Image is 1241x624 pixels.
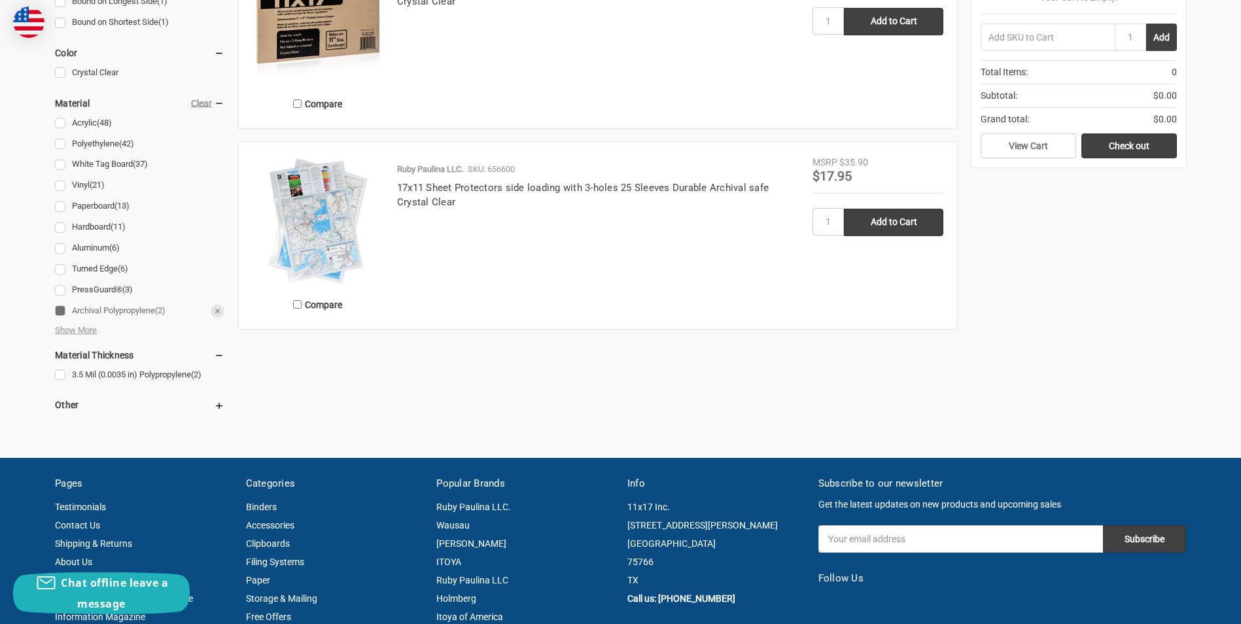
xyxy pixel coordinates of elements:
a: Filing Systems [246,557,304,567]
a: Ruby Paulina LLC [436,575,508,585]
h5: Popular Brands [436,476,614,491]
input: Compare [293,300,302,309]
a: Itoya of America [436,612,503,622]
span: (3) [122,285,133,294]
a: PressGuard® [55,281,224,299]
a: Acrylic [55,114,224,132]
span: (48) [97,118,112,128]
button: Chat offline leave a message [13,572,190,614]
a: ITOYA [436,557,461,567]
p: SKU: 656600 [468,163,515,176]
a: Archival Polypropylene [55,302,224,320]
button: Add [1146,24,1177,51]
h5: Follow Us [818,571,1186,586]
a: Storage & Mailing [246,593,317,604]
span: Total Items: [981,65,1028,79]
h5: Categories [246,476,423,491]
a: Check out [1081,133,1177,158]
span: $35.90 [839,157,868,167]
a: 3.5 Mil (0.0035 in) Polypropylene [55,366,224,384]
address: 11x17 Inc. [STREET_ADDRESS][PERSON_NAME] [GEOGRAPHIC_DATA] 75766 TX [627,498,805,589]
input: Compare [293,99,302,108]
span: Subtotal: [981,89,1017,103]
a: Contact Us [55,520,100,530]
a: Accessories [246,520,294,530]
h5: Subscribe to our newsletter [818,476,1186,491]
img: Ruby Paulina 17x11 Sheet Protectors side loading with 3-holes 25 Sleeves Durable Archival safe Cr... [253,156,383,286]
a: Clear [191,97,212,108]
span: (1) [158,17,169,27]
a: Holmberg [436,593,476,604]
a: Shipping & Returns [55,538,132,549]
a: Clipboards [246,538,290,549]
h5: Material Thickness [55,347,224,363]
span: 0 [1172,65,1177,79]
span: $0.00 [1153,89,1177,103]
h5: Other [55,397,224,413]
span: Show More [55,324,97,337]
span: (13) [114,201,130,211]
h5: Info [627,476,805,491]
a: Aluminum [55,239,224,257]
a: Testimonials [55,502,106,512]
a: Paper [246,575,270,585]
label: Compare [253,294,383,315]
a: About Us [55,557,92,567]
a: [PERSON_NAME] [436,538,506,549]
a: View Cart [981,133,1076,158]
input: Add to Cart [844,8,943,35]
input: Your email address [818,525,1103,553]
span: (11) [111,222,126,232]
a: Hardboard [55,218,224,236]
h5: Pages [55,476,232,491]
span: (2) [155,305,166,315]
a: Ruby Paulina LLC. [436,502,511,512]
a: Vinyl [55,177,224,194]
span: (6) [118,264,128,273]
span: (6) [109,243,120,252]
h5: Color [55,45,224,61]
span: (37) [133,159,148,169]
span: (2) [191,370,201,379]
img: duty and tax information for United States [13,7,44,38]
label: Compare [253,93,383,114]
input: Add SKU to Cart [981,24,1115,51]
a: Free Offers [246,612,291,622]
a: Wausau [436,520,470,530]
span: Grand total: [981,113,1029,126]
p: Get the latest updates on new products and upcoming sales [818,498,1186,511]
a: Polyethylene [55,135,224,153]
input: Add to Cart [844,209,943,236]
span: Chat offline leave a message [61,576,168,611]
a: Crystal Clear [55,64,224,82]
span: $0.00 [1153,113,1177,126]
a: Binders [246,502,277,512]
a: Bound on Shortest Side [55,14,224,31]
a: 17x11 Sheet Protectors side loading with 3-holes 25 Sleeves Durable Archival safe Crystal Clear [397,182,769,209]
p: Ruby Paulina LLC. [397,163,463,176]
a: Turned Edge [55,260,224,278]
h5: Material [55,95,224,111]
a: Call us: [PHONE_NUMBER] [627,593,735,604]
span: (42) [119,139,134,148]
span: (21) [90,180,105,190]
a: White Tag Board [55,156,224,173]
a: Paperboard [55,198,224,215]
span: $17.95 [813,168,852,184]
div: MSRP [813,156,837,169]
